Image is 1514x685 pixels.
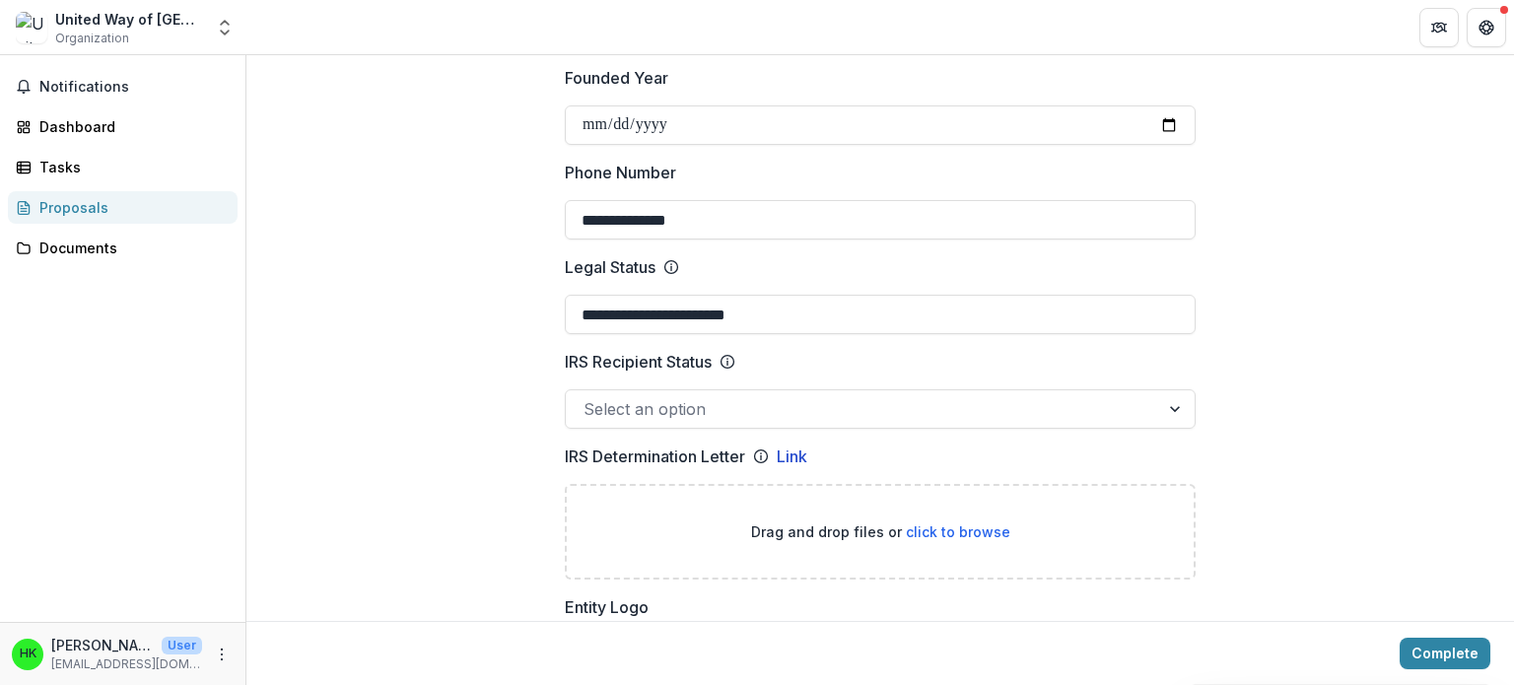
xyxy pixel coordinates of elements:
[51,635,154,655] p: [PERSON_NAME]
[39,238,222,258] div: Documents
[565,445,745,468] p: IRS Determination Letter
[565,255,655,279] p: Legal Status
[565,595,649,619] p: Entity Logo
[16,12,47,43] img: United Way of Greater Charlotte
[8,232,238,264] a: Documents
[8,151,238,183] a: Tasks
[565,66,668,90] p: Founded Year
[39,79,230,96] span: Notifications
[906,523,1010,540] span: click to browse
[1419,8,1459,47] button: Partners
[1467,8,1506,47] button: Get Help
[39,116,222,137] div: Dashboard
[20,648,36,660] div: Hanna Kirlin
[777,445,807,468] a: Link
[8,71,238,103] button: Notifications
[210,643,234,666] button: More
[565,161,676,184] p: Phone Number
[39,157,222,177] div: Tasks
[8,110,238,143] a: Dashboard
[211,8,239,47] button: Open entity switcher
[751,521,1010,542] p: Drag and drop files or
[51,655,202,673] p: [EMAIL_ADDRESS][DOMAIN_NAME]
[1400,638,1490,669] button: Complete
[55,30,129,47] span: Organization
[565,350,712,374] p: IRS Recipient Status
[8,191,238,224] a: Proposals
[162,637,202,654] p: User
[39,197,222,218] div: Proposals
[55,9,203,30] div: United Way of [GEOGRAPHIC_DATA]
